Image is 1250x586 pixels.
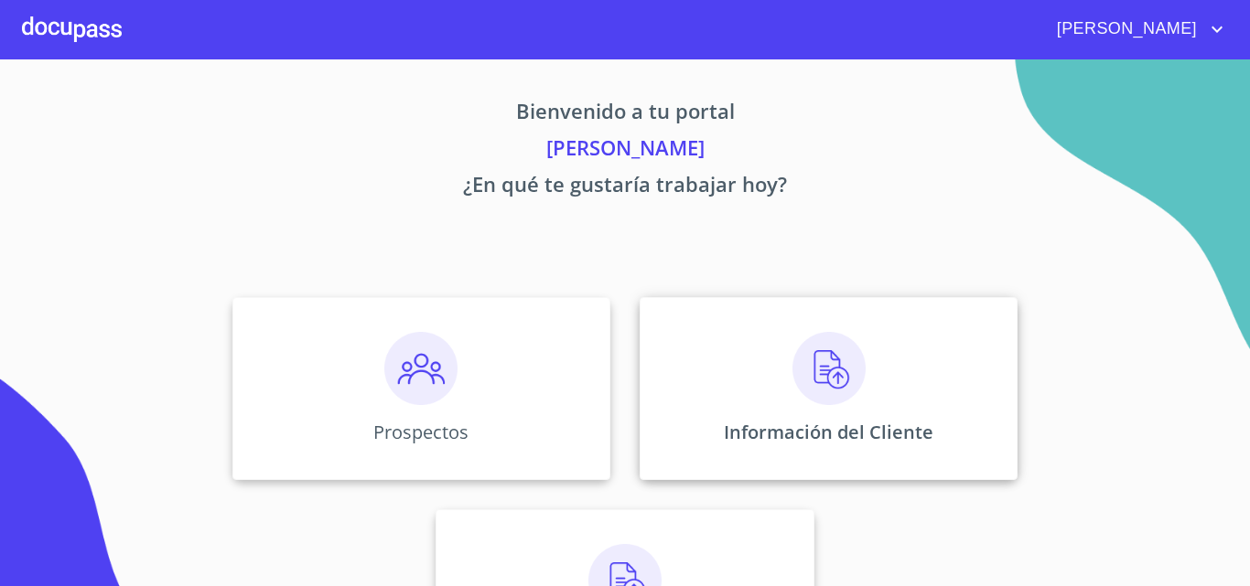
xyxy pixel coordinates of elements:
p: ¿En qué te gustaría trabajar hoy? [61,169,1189,206]
img: prospectos.png [384,332,458,405]
button: account of current user [1043,15,1228,44]
p: Información del Cliente [724,420,933,444]
p: Bienvenido a tu portal [61,96,1189,133]
span: [PERSON_NAME] [1043,15,1206,44]
img: carga.png [792,332,866,405]
p: [PERSON_NAME] [61,133,1189,169]
p: Prospectos [373,420,469,444]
